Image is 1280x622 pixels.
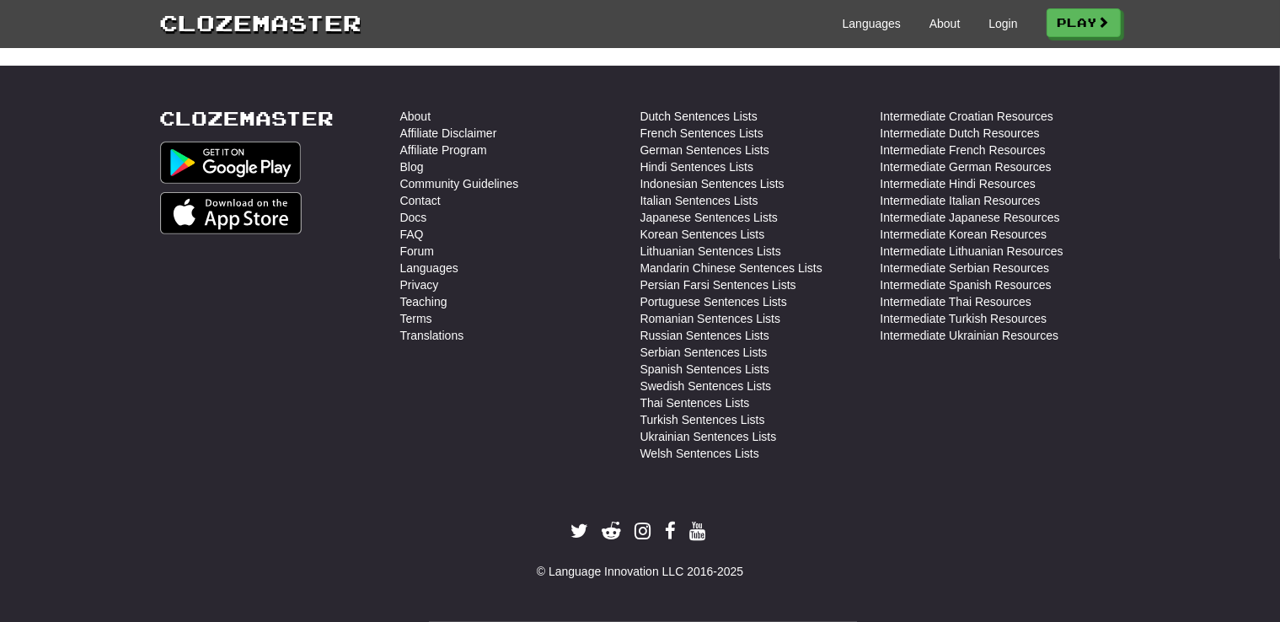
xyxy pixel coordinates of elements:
img: Get it on App Store [160,192,303,234]
a: Korean Sentences Lists [640,226,765,243]
a: Affiliate Disclaimer [400,125,497,142]
a: Languages [400,260,458,276]
a: About [400,108,431,125]
a: Intermediate Japanese Resources [881,209,1060,226]
a: Intermediate Ukrainian Resources [881,327,1059,344]
a: Italian Sentences Lists [640,192,758,209]
a: Intermediate Serbian Resources [881,260,1050,276]
a: Ukrainian Sentences Lists [640,428,777,445]
a: Clozemaster [160,108,335,129]
a: About [929,15,961,32]
a: Mandarin Chinese Sentences Lists [640,260,822,276]
img: Get it on Google Play [160,142,302,184]
a: Serbian Sentences Lists [640,344,768,361]
a: Persian Farsi Sentences Lists [640,276,796,293]
a: Contact [400,192,441,209]
a: Community Guidelines [400,175,519,192]
a: Intermediate Dutch Resources [881,125,1040,142]
a: FAQ [400,226,424,243]
a: Intermediate Hindi Resources [881,175,1036,192]
a: Japanese Sentences Lists [640,209,778,226]
a: Docs [400,209,427,226]
a: Indonesian Sentences Lists [640,175,785,192]
a: Intermediate Lithuanian Resources [881,243,1063,260]
a: Thai Sentences Lists [640,394,750,411]
a: Teaching [400,293,447,310]
a: Intermediate German Resources [881,158,1052,175]
a: Intermediate Korean Resources [881,226,1047,243]
a: Turkish Sentences Lists [640,411,765,428]
div: © Language Innovation LLC 2016-2025 [160,563,1121,580]
a: French Sentences Lists [640,125,763,142]
a: Translations [400,327,464,344]
a: Languages [843,15,901,32]
a: Lithuanian Sentences Lists [640,243,781,260]
a: Dutch Sentences Lists [640,108,758,125]
a: German Sentences Lists [640,142,769,158]
a: Play [1047,8,1121,37]
a: Blog [400,158,424,175]
a: Privacy [400,276,439,293]
a: Affiliate Program [400,142,487,158]
a: Romanian Sentences Lists [640,310,781,327]
a: Login [988,15,1017,32]
a: Forum [400,243,434,260]
a: Intermediate Croatian Resources [881,108,1053,125]
a: Intermediate Spanish Resources [881,276,1052,293]
a: Portuguese Sentences Lists [640,293,787,310]
a: Welsh Sentences Lists [640,445,759,462]
a: Hindi Sentences Lists [640,158,754,175]
a: Clozemaster [160,7,362,38]
a: Spanish Sentences Lists [640,361,769,378]
a: Intermediate Turkish Resources [881,310,1047,327]
a: Swedish Sentences Lists [640,378,772,394]
a: Intermediate Italian Resources [881,192,1041,209]
a: Russian Sentences Lists [640,327,769,344]
a: Intermediate Thai Resources [881,293,1032,310]
a: Intermediate French Resources [881,142,1046,158]
a: Terms [400,310,432,327]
